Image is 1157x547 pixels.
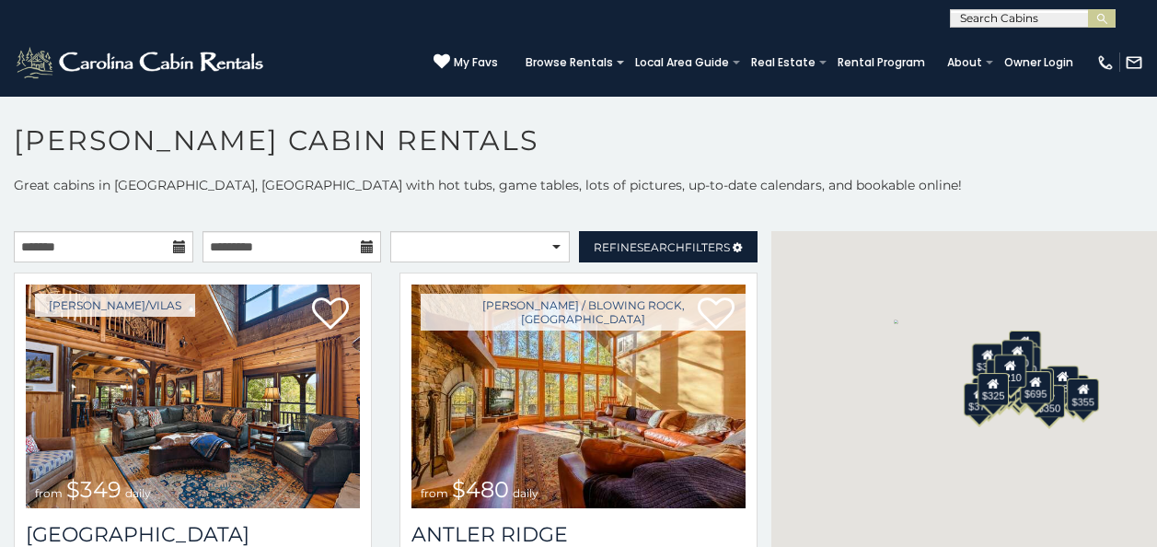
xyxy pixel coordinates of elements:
[1067,378,1098,412] div: $355
[1022,368,1053,402] div: $380
[421,294,746,331] a: [PERSON_NAME] / Blowing Rock, [GEOGRAPHIC_DATA]
[1047,366,1078,399] div: $930
[454,54,498,71] span: My Favs
[513,486,538,500] span: daily
[828,50,934,76] a: Rental Program
[1019,371,1050,404] div: $695
[963,383,994,416] div: $375
[411,285,746,508] img: 1714397585_thumbnail.jpeg
[1033,385,1064,418] div: $350
[35,294,195,317] a: [PERSON_NAME]/Vilas
[125,486,151,500] span: daily
[971,343,1002,377] div: $305
[579,231,758,262] a: RefineSearchFilters
[637,240,685,254] span: Search
[938,50,991,76] a: About
[26,522,360,547] h3: Diamond Creek Lodge
[26,285,360,508] a: from $349 daily
[626,50,738,76] a: Local Area Guide
[14,44,269,81] img: White-1-2.png
[26,522,360,547] a: [GEOGRAPHIC_DATA]
[1009,331,1040,364] div: $525
[411,285,746,508] a: from $480 daily
[977,373,1008,406] div: $325
[411,522,746,547] a: Antler Ridge
[421,486,448,500] span: from
[66,476,121,503] span: $349
[434,53,498,72] a: My Favs
[26,285,360,508] img: 1714398500_thumbnail.jpeg
[452,476,509,503] span: $480
[1125,53,1143,72] img: mail-regular-white.png
[1001,340,1033,373] div: $320
[994,355,1025,388] div: $210
[742,50,825,76] a: Real Estate
[995,50,1082,76] a: Owner Login
[312,296,349,334] a: Add to favorites
[594,240,730,254] span: Refine Filters
[1096,53,1115,72] img: phone-regular-white.png
[35,486,63,500] span: from
[1009,346,1040,379] div: $250
[516,50,622,76] a: Browse Rentals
